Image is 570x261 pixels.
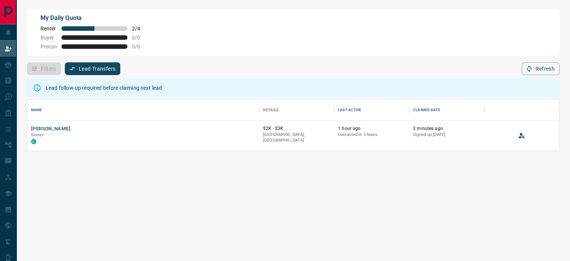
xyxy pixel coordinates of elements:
span: Renter [40,26,57,32]
span: 0 / 0 [132,44,148,50]
div: Details [259,100,334,121]
div: Name [31,100,42,121]
button: View Lead [516,130,527,141]
svg: View Lead [518,132,525,139]
div: Name [27,100,259,121]
div: Details [263,100,278,121]
button: Lead Transfers [65,62,121,75]
p: My Daily Quota [40,14,148,23]
div: Claimed Date [409,100,484,121]
div: Lead follow-up required before claiming next lead [46,81,162,95]
p: Contacted in 3 hours [338,132,405,138]
div: Last Active [334,100,409,121]
p: $2K - $3K [263,125,331,132]
span: 2 / 4 [132,26,148,32]
p: 1 hour ago [338,125,405,132]
div: condos.ca [31,139,36,144]
span: Buyer [40,35,57,41]
p: Signed up [DATE] [413,132,480,138]
button: [PERSON_NAME] [31,125,70,133]
div: Last Active [338,100,361,121]
button: Refresh [522,62,560,75]
span: Precon [40,44,57,50]
p: 3 minutes ago [413,125,480,132]
div: Claimed Date [413,100,440,121]
span: 0 / 0 [132,35,148,41]
p: [GEOGRAPHIC_DATA], [GEOGRAPHIC_DATA] [263,132,331,143]
span: Renter [31,133,44,137]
